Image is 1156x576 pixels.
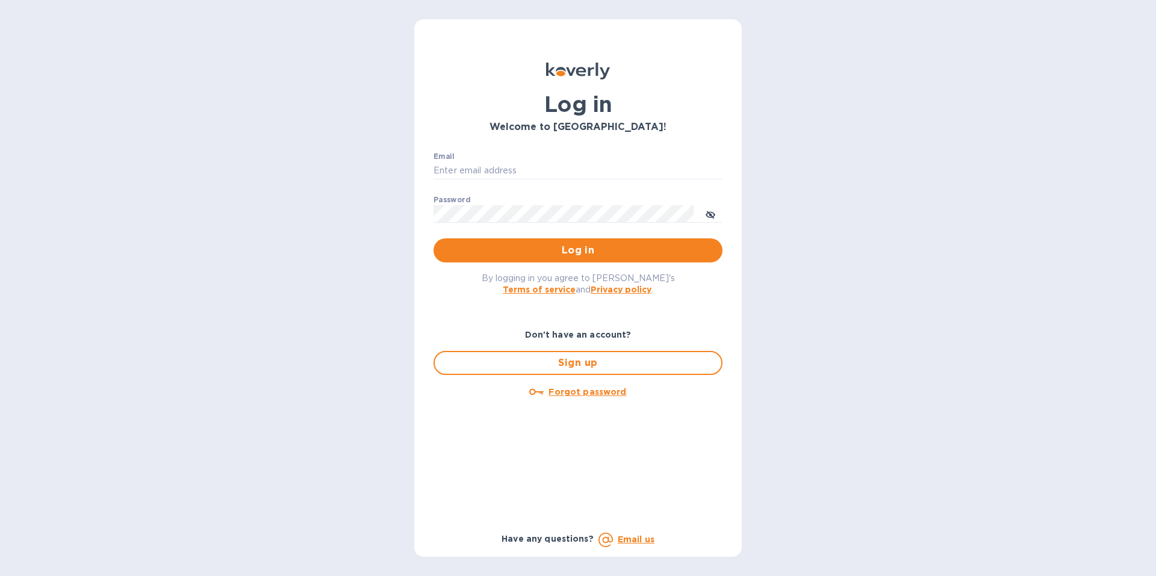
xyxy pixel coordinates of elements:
button: toggle password visibility [698,202,722,226]
button: Log in [433,238,722,262]
a: Email us [618,534,654,544]
button: Sign up [433,351,722,375]
label: Password [433,196,470,203]
a: Privacy policy [591,285,651,294]
h3: Welcome to [GEOGRAPHIC_DATA]! [433,122,722,133]
span: Log in [443,243,713,258]
span: By logging in you agree to [PERSON_NAME]'s and . [482,273,675,294]
u: Forgot password [548,387,626,397]
b: Don't have an account? [525,330,632,339]
input: Enter email address [433,162,722,180]
a: Terms of service [503,285,576,294]
label: Email [433,153,455,160]
b: Have any questions? [502,534,594,543]
h1: Log in [433,91,722,117]
span: Sign up [444,356,712,370]
img: Koverly [546,63,610,79]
